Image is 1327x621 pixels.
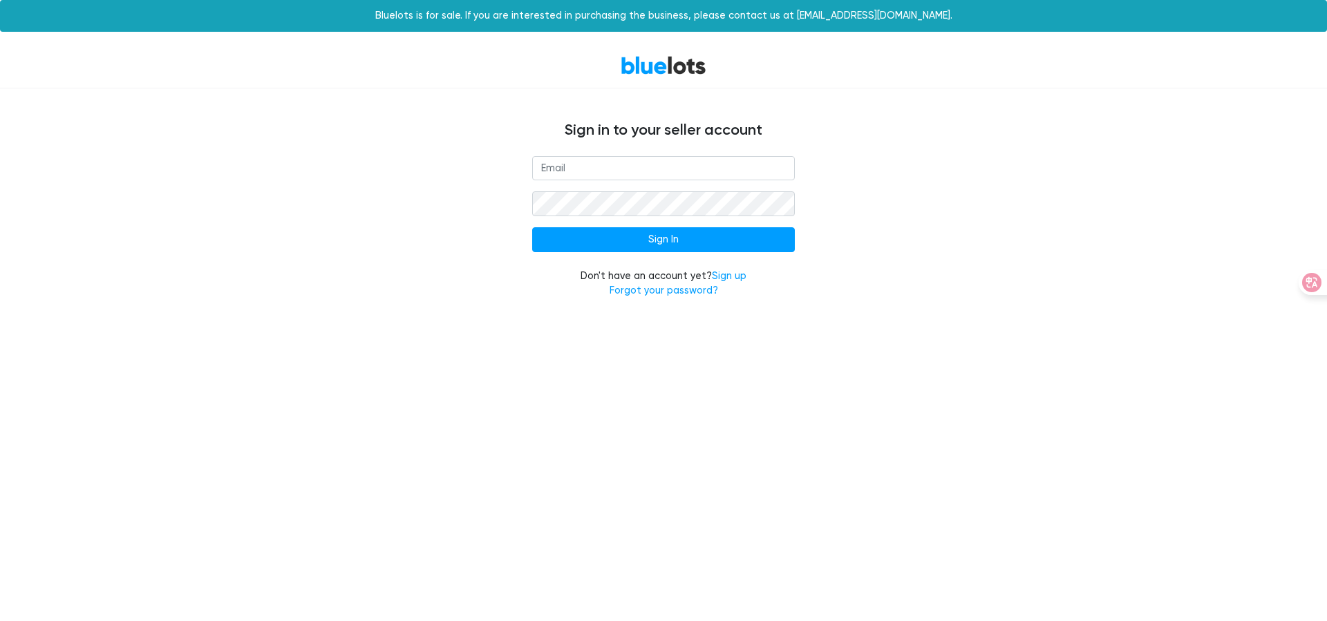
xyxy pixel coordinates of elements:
[249,122,1078,140] h4: Sign in to your seller account
[712,270,746,282] a: Sign up
[532,227,795,252] input: Sign In
[532,269,795,298] div: Don't have an account yet?
[621,55,706,75] a: BlueLots
[532,156,795,181] input: Email
[610,285,718,296] a: Forgot your password?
